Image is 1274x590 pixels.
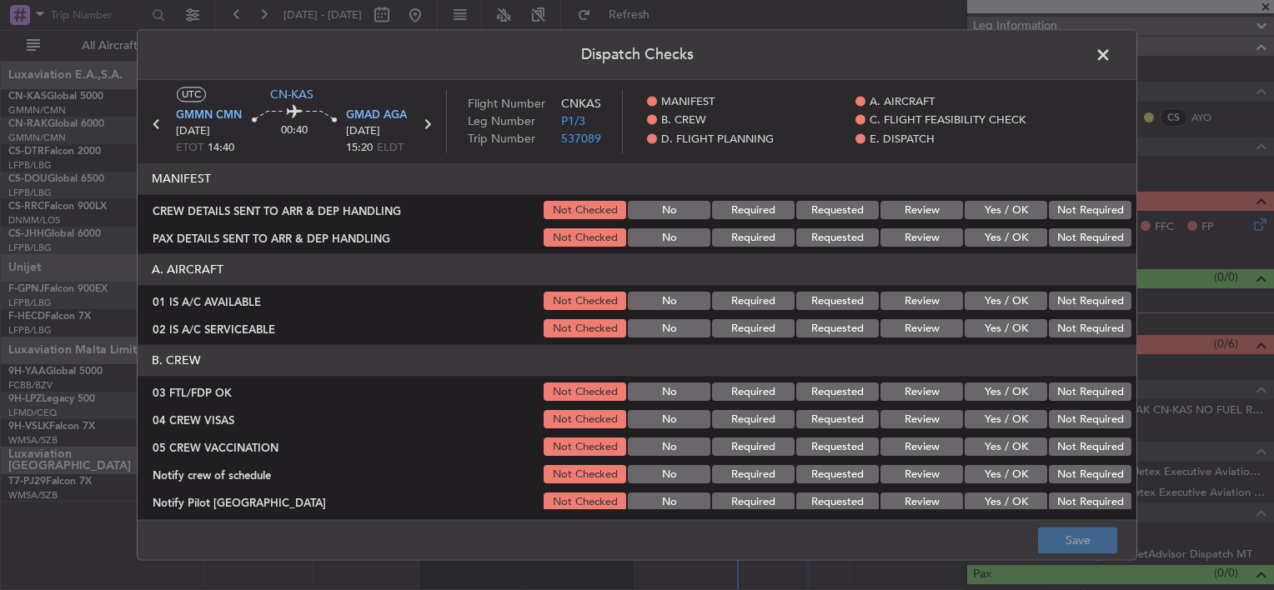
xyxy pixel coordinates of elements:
[1049,493,1131,512] button: Not Required
[870,113,1026,130] span: C. FLIGHT FEASIBILITY CHECK
[965,383,1047,402] button: Yes / OK
[965,493,1047,512] button: Yes / OK
[965,438,1047,457] button: Yes / OK
[965,411,1047,429] button: Yes / OK
[965,292,1047,311] button: Yes / OK
[965,320,1047,338] button: Yes / OK
[138,30,1136,80] header: Dispatch Checks
[1049,383,1131,402] button: Not Required
[965,466,1047,484] button: Yes / OK
[1049,229,1131,247] button: Not Required
[965,229,1047,247] button: Yes / OK
[1049,411,1131,429] button: Not Required
[1049,202,1131,220] button: Not Required
[1049,320,1131,338] button: Not Required
[1049,292,1131,311] button: Not Required
[1049,438,1131,457] button: Not Required
[1049,466,1131,484] button: Not Required
[965,202,1047,220] button: Yes / OK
